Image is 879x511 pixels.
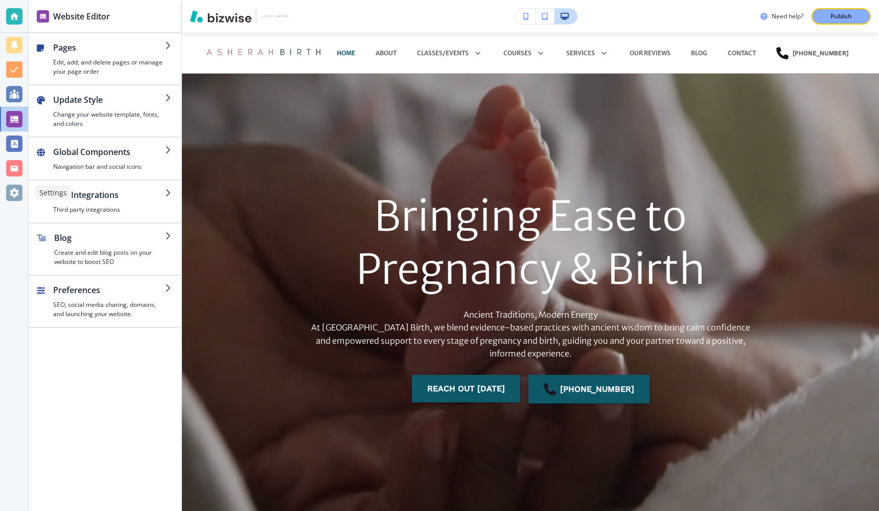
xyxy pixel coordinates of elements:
[53,162,165,171] h4: Navigation bar and social icons
[691,49,707,58] p: BLOG
[776,38,848,69] a: [PHONE_NUMBER]
[311,308,750,360] p: Ancient Traditions, Modern Energy
[29,276,181,327] button: PreferencesSEO, social media sharing, domains, and launching your website.
[53,189,165,201] h2: App Integrations
[29,33,181,84] button: PagesEdit, add, and delete pages or manage your page order
[503,49,531,58] p: COURSES
[261,13,288,20] img: Your Logo
[53,58,165,76] h4: Edit, add, and delete pages or manage your page order
[412,375,520,403] button: REACH OUT [DATE]
[39,188,67,198] p: Settings
[54,248,165,266] h4: Create and edit blog posts on your website to boost SEO
[53,205,165,214] h4: Third party integrations
[728,49,756,58] p: CONTACT
[29,138,181,180] button: Global ComponentsNavigation bar and social icons
[202,38,321,69] img: Asherah Birth
[53,300,165,319] h4: SEO, social media sharing, domains, and launching your website.
[37,10,49,23] img: editor icon
[417,49,469,58] p: CLASSES/EVENTS
[376,49,397,58] p: About
[830,12,852,21] p: Publish
[772,12,803,21] h3: Need help?
[53,10,110,23] h2: Website Editor
[53,94,165,106] h2: Update Style
[337,49,355,58] p: HOME
[29,224,181,275] button: BlogCreate and edit blog posts on your website to boost SEO
[53,146,165,158] h2: Global Components
[566,49,595,58] p: SERVICES
[630,49,670,58] p: OUR REVIEWS
[311,321,750,361] p: At [GEOGRAPHIC_DATA] Birth, we blend evidence-based practices with ancient wisdom to bring calm c...
[53,41,165,54] h2: Pages
[29,85,181,137] button: Update StyleChange your website template, fonts, and colors
[311,189,750,296] h1: Bringing Ease to Pregnancy & Birth
[29,181,181,223] button: App IntegrationsThird party integrations
[53,284,165,296] h2: Preferences
[190,10,251,23] img: Bizwise Logo
[528,375,650,404] a: [PHONE_NUMBER]
[53,110,165,128] h4: Change your website template, fonts, and colors
[54,232,165,244] h2: Blog
[812,8,871,25] button: Publish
